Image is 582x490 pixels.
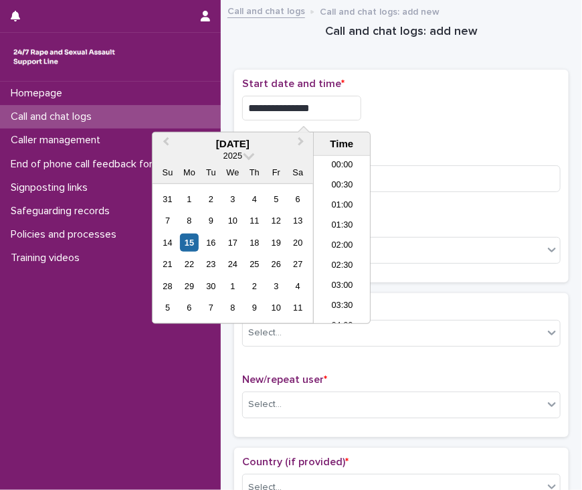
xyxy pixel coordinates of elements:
[314,256,371,276] li: 02:30
[154,134,175,155] button: Previous Month
[242,78,345,89] span: Start date and time
[159,190,177,208] div: Choose Sunday, August 31st, 2025
[223,212,241,230] div: Choose Wednesday, September 10th, 2025
[314,196,371,216] li: 01:00
[314,176,371,196] li: 00:30
[246,190,264,208] div: Choose Thursday, September 4th, 2025
[5,181,98,194] p: Signposting links
[180,277,198,295] div: Choose Monday, September 29th, 2025
[153,138,313,150] div: [DATE]
[267,212,285,230] div: Choose Friday, September 12th, 2025
[314,236,371,256] li: 02:00
[223,151,242,161] span: 2025
[267,190,285,208] div: Choose Friday, September 5th, 2025
[5,110,102,123] p: Call and chat logs
[180,255,198,273] div: Choose Monday, September 22nd, 2025
[289,212,307,230] div: Choose Saturday, September 13th, 2025
[246,212,264,230] div: Choose Thursday, September 11th, 2025
[5,252,90,264] p: Training videos
[180,212,198,230] div: Choose Monday, September 8th, 2025
[5,87,73,100] p: Homepage
[180,299,198,317] div: Choose Monday, October 6th, 2025
[289,255,307,273] div: Choose Saturday, September 27th, 2025
[159,234,177,252] div: Choose Sunday, September 14th, 2025
[159,299,177,317] div: Choose Sunday, October 5th, 2025
[202,255,220,273] div: Choose Tuesday, September 23rd, 2025
[289,299,307,317] div: Choose Saturday, October 11th, 2025
[289,163,307,181] div: Sa
[314,297,371,317] li: 03:30
[320,3,440,18] p: Call and chat logs: add new
[292,134,313,155] button: Next Month
[246,163,264,181] div: Th
[314,156,371,176] li: 00:00
[5,134,111,147] p: Caller management
[5,228,127,241] p: Policies and processes
[202,277,220,295] div: Choose Tuesday, September 30th, 2025
[267,163,285,181] div: Fr
[223,277,241,295] div: Choose Wednesday, October 1st, 2025
[159,277,177,295] div: Choose Sunday, September 28th, 2025
[223,190,241,208] div: Choose Wednesday, September 3rd, 2025
[289,277,307,295] div: Choose Saturday, October 4th, 2025
[180,190,198,208] div: Choose Monday, September 1st, 2025
[246,277,264,295] div: Choose Thursday, October 2nd, 2025
[202,299,220,317] div: Choose Tuesday, October 7th, 2025
[5,158,172,171] p: End of phone call feedback form
[314,216,371,236] li: 01:30
[317,138,367,150] div: Time
[11,44,118,70] img: rhQMoQhaT3yELyF149Cw
[180,234,198,252] div: Choose Monday, September 15th, 2025
[267,255,285,273] div: Choose Friday, September 26th, 2025
[267,299,285,317] div: Choose Friday, October 10th, 2025
[267,234,285,252] div: Choose Friday, September 19th, 2025
[267,277,285,295] div: Choose Friday, October 3rd, 2025
[289,190,307,208] div: Choose Saturday, September 6th, 2025
[202,212,220,230] div: Choose Tuesday, September 9th, 2025
[159,212,177,230] div: Choose Sunday, September 7th, 2025
[223,163,241,181] div: We
[223,255,241,273] div: Choose Wednesday, September 24th, 2025
[246,234,264,252] div: Choose Thursday, September 18th, 2025
[202,163,220,181] div: Tu
[234,24,569,40] h1: Call and chat logs: add new
[157,188,308,319] div: month 2025-09
[246,255,264,273] div: Choose Thursday, September 25th, 2025
[202,190,220,208] div: Choose Tuesday, September 2nd, 2025
[227,3,305,18] a: Call and chat logs
[289,234,307,252] div: Choose Saturday, September 20th, 2025
[159,163,177,181] div: Su
[223,234,241,252] div: Choose Wednesday, September 17th, 2025
[180,163,198,181] div: Mo
[5,205,120,218] p: Safeguarding records
[242,374,327,385] span: New/repeat user
[314,276,371,297] li: 03:00
[314,317,371,337] li: 04:00
[223,299,241,317] div: Choose Wednesday, October 8th, 2025
[248,326,282,340] div: Select...
[159,255,177,273] div: Choose Sunday, September 21st, 2025
[246,299,264,317] div: Choose Thursday, October 9th, 2025
[202,234,220,252] div: Choose Tuesday, September 16th, 2025
[242,457,349,467] span: Country (if provided)
[248,398,282,412] div: Select...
